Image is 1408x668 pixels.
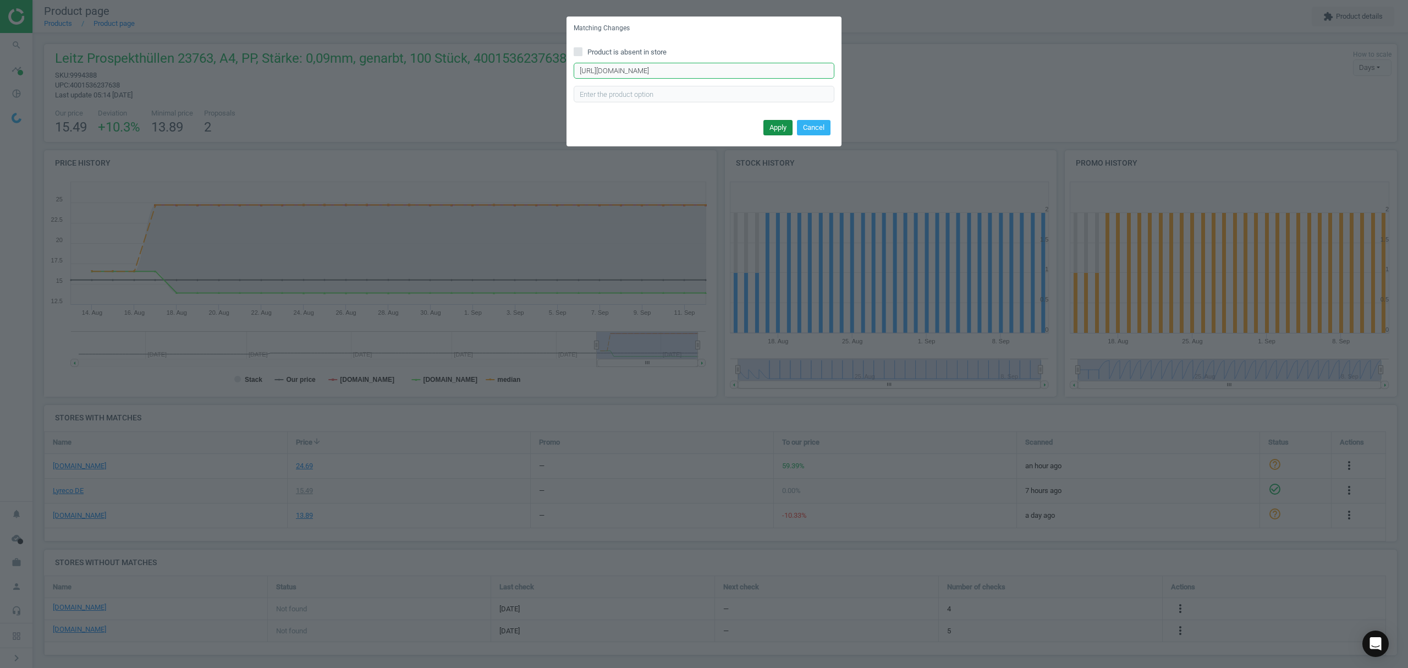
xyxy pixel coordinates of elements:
[574,63,834,79] input: Enter correct product URL
[1362,631,1389,657] div: Open Intercom Messenger
[585,47,669,57] span: Product is absent in store
[574,86,834,102] input: Enter the product option
[574,24,630,33] h5: Matching Changes
[763,120,793,135] button: Apply
[797,120,831,135] button: Cancel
